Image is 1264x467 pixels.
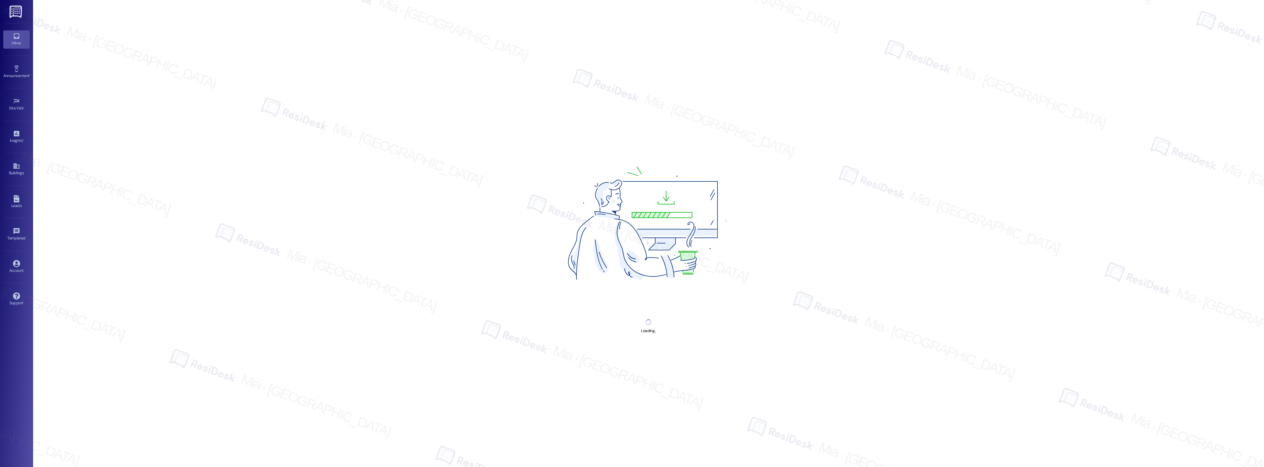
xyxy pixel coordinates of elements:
[3,96,30,113] a: Site Visit •
[24,105,25,109] span: •
[3,258,30,276] a: Account
[641,327,656,334] div: Loading...
[3,193,30,211] a: Leads
[3,290,30,308] a: Support
[3,128,30,146] a: Insights •
[23,137,24,142] span: •
[3,30,30,48] a: Inbox
[10,6,23,18] img: ResiDesk Logo
[3,160,30,178] a: Buildings
[3,226,30,243] a: Templates •
[25,235,26,239] span: •
[29,72,30,77] span: •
